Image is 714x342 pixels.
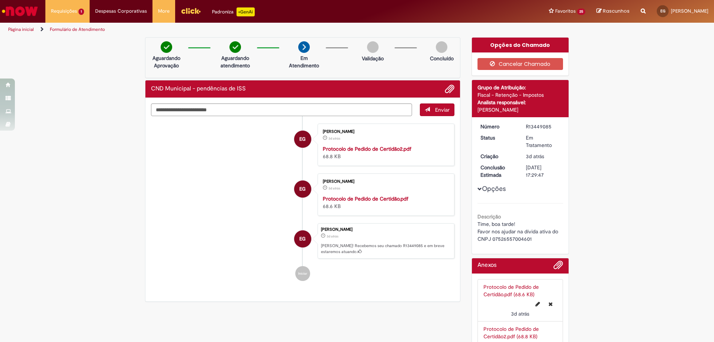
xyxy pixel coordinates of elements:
[477,91,563,99] div: Fiscal - Retenção - Impostos
[327,234,338,239] span: 3d atrás
[328,136,340,141] span: 3d atrás
[475,134,521,141] dt: Status
[321,243,450,255] p: [PERSON_NAME]! Recebemos seu chamado R13449085 e em breve estaremos atuando.
[475,123,521,130] dt: Número
[8,26,34,32] a: Página inicial
[483,284,539,298] a: Protocolo de Pedido de Certidão.pdf (68.6 KB)
[151,116,454,289] ul: Histórico de tíquete
[477,213,501,220] b: Descrição
[577,9,585,15] span: 25
[151,103,412,116] textarea: Digite sua mensagem aqui...
[299,230,306,248] span: EG
[477,106,563,114] div: [PERSON_NAME]
[212,7,255,16] div: Padroniza
[362,55,384,62] p: Validação
[596,8,630,15] a: Rascunhos
[477,84,563,91] div: Grupo de Atribuição:
[294,131,311,148] div: Ellen Luiza Souza Guilherme
[328,186,340,191] span: 3d atrás
[420,103,454,116] button: Enviar
[299,130,306,148] span: EG
[158,7,170,15] span: More
[328,136,340,141] time: 26/08/2025 15:29:07
[544,298,557,310] button: Excluir Protocolo de Pedido de Certidão.pdf
[671,8,708,14] span: [PERSON_NAME]
[323,195,408,202] a: Protocolo de Pedido de Certidão.pdf
[294,180,311,198] div: Ellen Luiza Souza Guilherme
[148,54,184,69] p: Aguardando Aprovação
[1,4,39,19] img: ServiceNow
[323,146,411,152] a: Protocolo de Pedido de Certidão2.pdf
[323,195,447,210] div: 68.6 KB
[286,54,322,69] p: Em Atendimento
[553,260,563,274] button: Adicionar anexos
[181,5,201,16] img: click_logo_yellow_360x200.png
[472,38,569,52] div: Opções do Chamado
[6,23,470,36] ul: Trilhas de página
[660,9,665,13] span: EG
[445,84,454,94] button: Adicionar anexos
[298,41,310,53] img: arrow-next.png
[151,86,246,92] h2: CND Municipal - pendências de ISS Histórico de tíquete
[161,41,172,53] img: check-circle-green.png
[323,130,447,134] div: [PERSON_NAME]
[526,123,560,130] div: R13449085
[526,153,544,160] time: 26/08/2025 15:29:43
[511,310,529,317] time: 26/08/2025 15:29:07
[526,134,560,149] div: Em Tratamento
[95,7,147,15] span: Despesas Corporativas
[229,41,241,53] img: check-circle-green.png
[294,230,311,247] div: Ellen Luiza Souza Guilherme
[555,7,576,15] span: Favoritos
[483,326,539,340] a: Protocolo de Pedido de Certidão2.pdf (68.8 KB)
[321,227,450,232] div: [PERSON_NAME]
[526,153,560,160] div: 26/08/2025 15:29:43
[430,55,454,62] p: Concluído
[477,58,563,70] button: Cancelar Chamado
[477,221,560,242] span: Time, boa tarde! Favor nos ajudar na dívida ativa do CNPJ 07526557004601
[151,223,454,259] li: Ellen Luiza Souza Guilherme
[50,26,105,32] a: Formulário de Atendimento
[51,7,77,15] span: Requisições
[328,186,340,191] time: 26/08/2025 15:29:07
[323,145,447,160] div: 68.8 KB
[367,41,379,53] img: img-circle-grey.png
[323,179,447,184] div: [PERSON_NAME]
[475,164,521,179] dt: Conclusão Estimada
[477,99,563,106] div: Analista responsável:
[78,9,84,15] span: 1
[526,153,544,160] span: 3d atrás
[511,310,529,317] span: 3d atrás
[603,7,630,15] span: Rascunhos
[526,164,560,179] div: [DATE] 17:29:47
[477,262,496,269] h2: Anexos
[435,106,450,113] span: Enviar
[531,298,544,310] button: Editar nome de arquivo Protocolo de Pedido de Certidão.pdf
[237,7,255,16] p: +GenAi
[436,41,447,53] img: img-circle-grey.png
[327,234,338,239] time: 26/08/2025 15:29:43
[475,153,521,160] dt: Criação
[217,54,253,69] p: Aguardando atendimento
[299,180,306,198] span: EG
